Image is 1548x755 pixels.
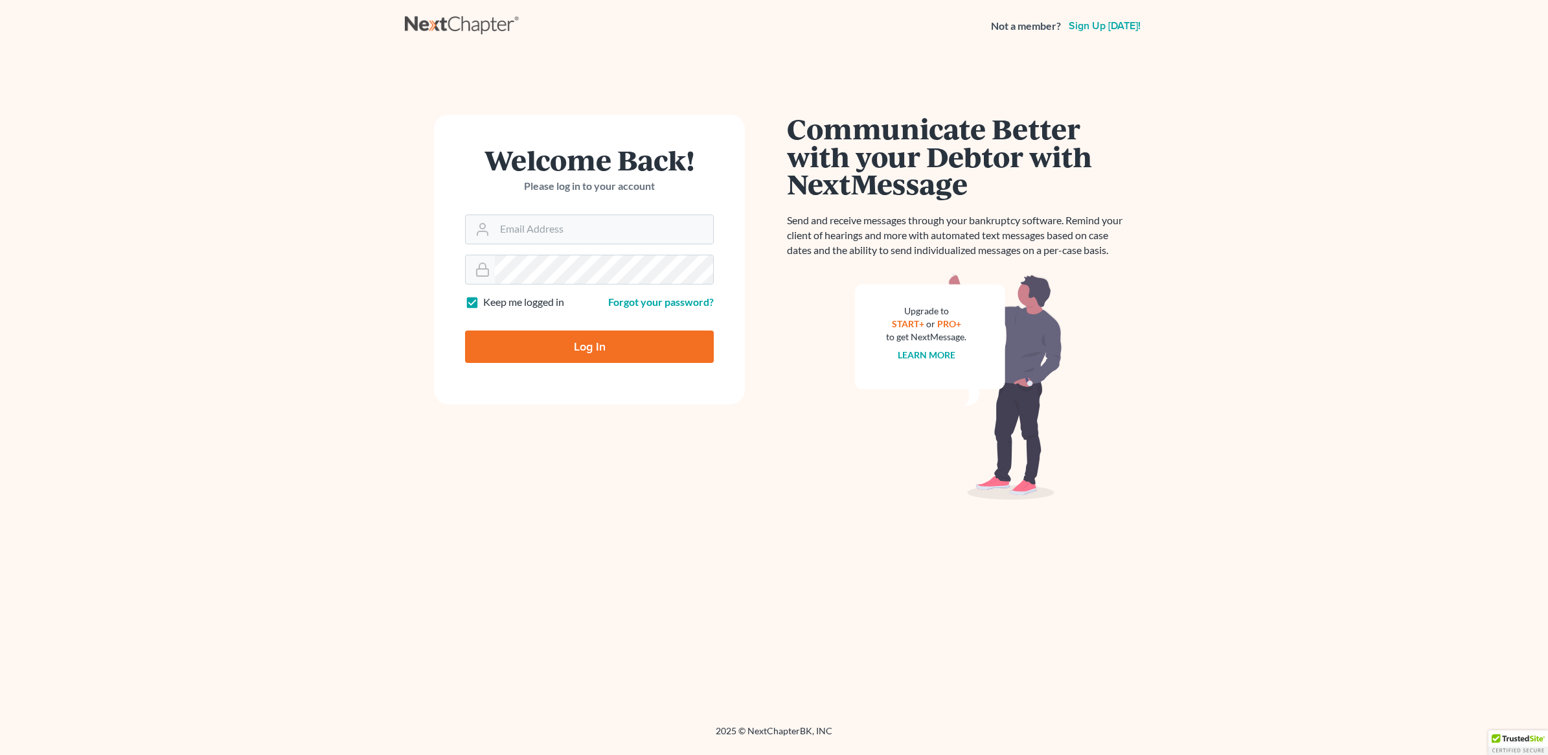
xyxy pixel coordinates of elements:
div: to get NextMessage. [886,331,966,343]
p: Please log in to your account [465,179,714,194]
div: Upgrade to [886,305,966,318]
label: Keep me logged in [483,295,564,310]
div: 2025 © NextChapterBK, INC [405,725,1143,748]
span: or [926,318,935,329]
a: Forgot your password? [608,296,714,308]
h1: Communicate Better with your Debtor with NextMessage [787,115,1130,198]
a: Learn more [898,349,955,360]
a: Sign up [DATE]! [1066,21,1143,31]
p: Send and receive messages through your bankruptcy software. Remind your client of hearings and mo... [787,213,1130,258]
input: Email Address [495,215,713,244]
a: PRO+ [937,318,961,329]
div: TrustedSite Certified [1488,730,1548,755]
input: Log In [465,331,714,363]
strong: Not a member? [991,19,1061,34]
img: nextmessage_bg-59042aed3d76b12b5cd301f8e5b87938c9018125f34e5fa2b7a6b67550977c72.svg [855,273,1062,500]
h1: Welcome Back! [465,146,714,174]
a: START+ [892,318,924,329]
